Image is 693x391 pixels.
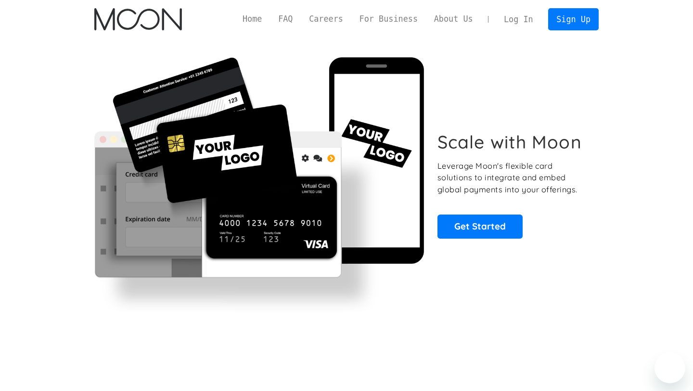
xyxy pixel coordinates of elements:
a: Careers [301,13,351,25]
a: home [94,8,181,30]
a: Get Started [437,215,523,239]
p: Leverage Moon's flexible card solutions to integrate and embed global payments into your offerings. [437,160,588,196]
h1: Scale with Moon [437,131,582,153]
img: Moon Logo [94,8,181,30]
iframe: Кнопка запуска окна обмена сообщениями [654,352,685,383]
a: For Business [351,13,426,25]
a: FAQ [270,13,301,25]
a: Home [234,13,270,25]
a: Log In [496,9,541,30]
a: About Us [426,13,481,25]
a: Sign Up [548,8,598,30]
